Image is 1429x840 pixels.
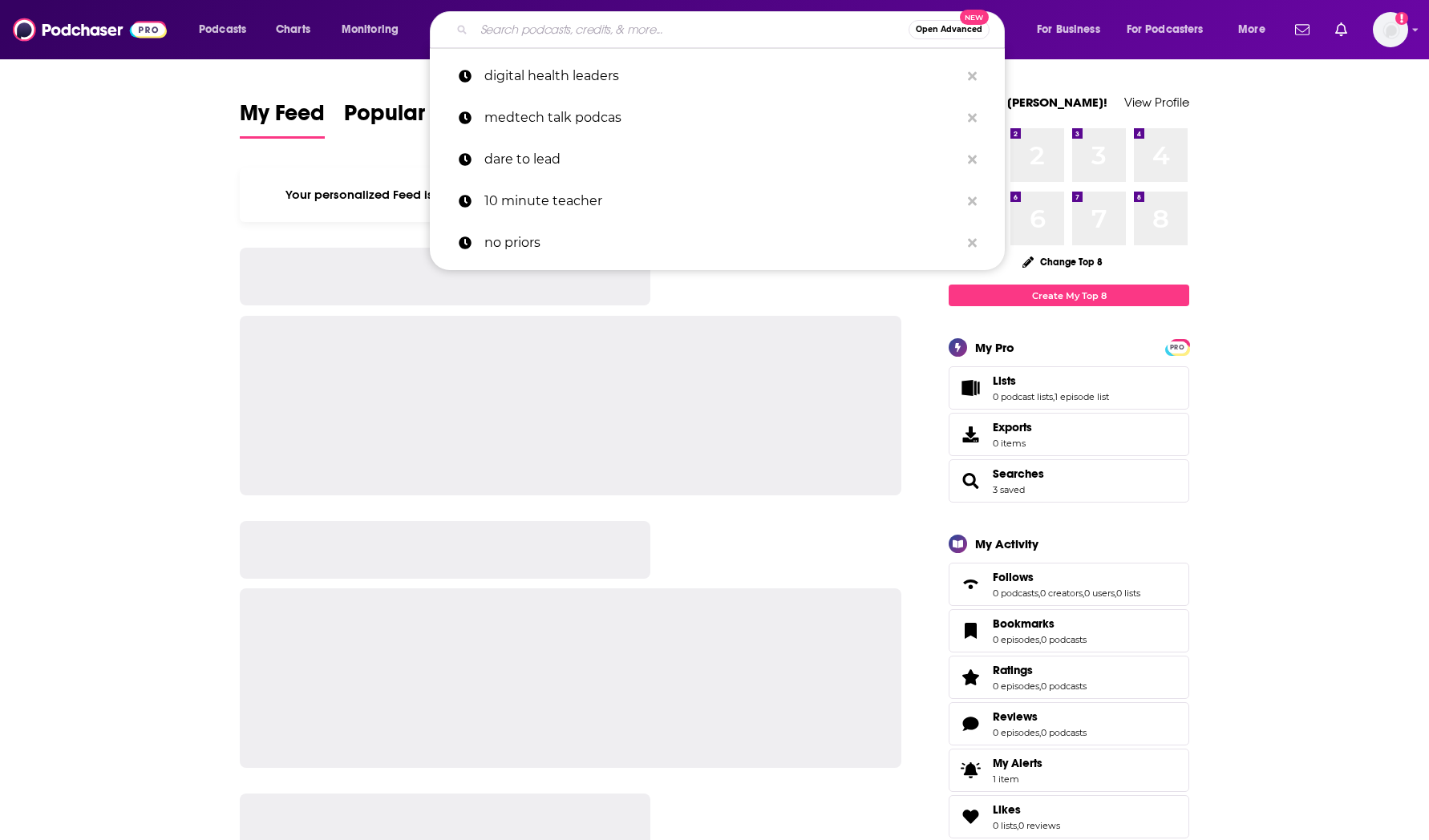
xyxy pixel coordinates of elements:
[430,139,1005,180] a: dare to lead
[993,709,1087,724] a: Reviews
[993,466,1044,481] a: Searches
[484,139,960,180] p: dare to lead
[993,484,1025,495] a: 3 saved
[993,374,1109,388] a: Lists
[993,570,1140,584] a: Follows
[1116,588,1140,599] a: 0 lists
[1039,634,1041,645] span: ,
[1238,18,1265,41] span: More
[993,634,1039,645] a: 0 episodes
[993,773,1042,785] span: 1 item
[909,20,990,39] button: Open AdvancedNew
[1127,18,1204,41] span: For Podcasters
[960,10,989,25] span: New
[344,99,480,136] span: Popular Feed
[1041,634,1087,645] a: 0 podcasts
[1083,588,1084,599] span: ,
[1039,727,1041,738] span: ,
[949,95,1107,110] a: Welcome [PERSON_NAME]!
[975,536,1038,551] div: My Activity
[954,573,986,596] a: Follows
[954,759,986,781] span: My Alerts
[1116,17,1227,42] button: open menu
[993,374,1016,388] span: Lists
[484,222,960,264] p: no priors
[949,413,1189,456] a: Exports
[949,563,1189,606] span: Follows
[1084,588,1115,599] a: 0 users
[993,756,1042,770] span: My Alerts
[993,420,1032,434] span: Exports
[993,802,1021,817] span: Likes
[342,18,399,41] span: Monitoring
[430,222,1005,264] a: no priors
[344,99,480,139] a: Popular Feed
[430,55,1005,97] a: digital health leaders
[993,616,1055,631] span: Bookmarks
[993,391,1053,402] a: 0 podcast lists
[430,97,1005,139] a: medtech talk podcas
[949,656,1189,699] span: Ratings
[199,18,246,41] span: Podcasts
[1124,95,1189,110] a: View Profile
[1041,680,1087,692] a: 0 podcasts
[240,99,325,139] a: My Feed
[1395,12,1408,25] svg: Add a profile image
[330,17,419,42] button: open menu
[993,802,1060,817] a: Likes
[1038,588,1040,599] span: ,
[954,620,986,642] a: Bookmarks
[993,709,1038,724] span: Reviews
[430,180,1005,222] a: 10 minute teacher
[993,588,1038,599] a: 0 podcasts
[1041,727,1087,738] a: 0 podcasts
[474,17,909,42] input: Search podcasts, credits, & more...
[1026,17,1120,42] button: open menu
[484,97,960,139] p: medtech talk podcas
[276,18,310,41] span: Charts
[993,727,1039,738] a: 0 episodes
[954,470,986,492] a: Searches
[265,17,320,42] a: Charts
[1329,16,1354,43] a: Show notifications dropdown
[949,609,1189,652] span: Bookmarks
[993,663,1033,677] span: Ratings
[954,806,986,828] a: Likes
[1227,17,1285,42] button: open menu
[1115,588,1116,599] span: ,
[1017,820,1018,831] span: ,
[993,570,1034,584] span: Follows
[1055,391,1109,402] a: 1 episode list
[188,17,267,42] button: open menu
[916,26,982,34] span: Open Advanced
[240,99,325,136] span: My Feed
[949,366,1189,410] span: Lists
[13,14,167,45] img: Podchaser - Follow, Share and Rate Podcasts
[1018,820,1060,831] a: 0 reviews
[949,795,1189,838] span: Likes
[949,749,1189,792] a: My Alerts
[954,377,986,399] a: Lists
[1039,680,1041,692] span: ,
[1373,12,1408,47] img: User Profile
[1013,252,1112,272] button: Change Top 8
[1289,16,1316,43] a: Show notifications dropdown
[993,616,1087,631] a: Bookmarks
[954,713,986,735] a: Reviews
[975,340,1014,355] div: My Pro
[954,423,986,446] span: Exports
[445,11,1020,48] div: Search podcasts, credits, & more...
[949,285,1189,306] a: Create My Top 8
[949,459,1189,503] span: Searches
[1373,12,1408,47] button: Show profile menu
[1373,12,1408,47] span: Logged in as WE_Broadcast
[1168,341,1187,353] a: PRO
[1037,18,1100,41] span: For Business
[1040,588,1083,599] a: 0 creators
[993,438,1032,449] span: 0 items
[949,702,1189,745] span: Reviews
